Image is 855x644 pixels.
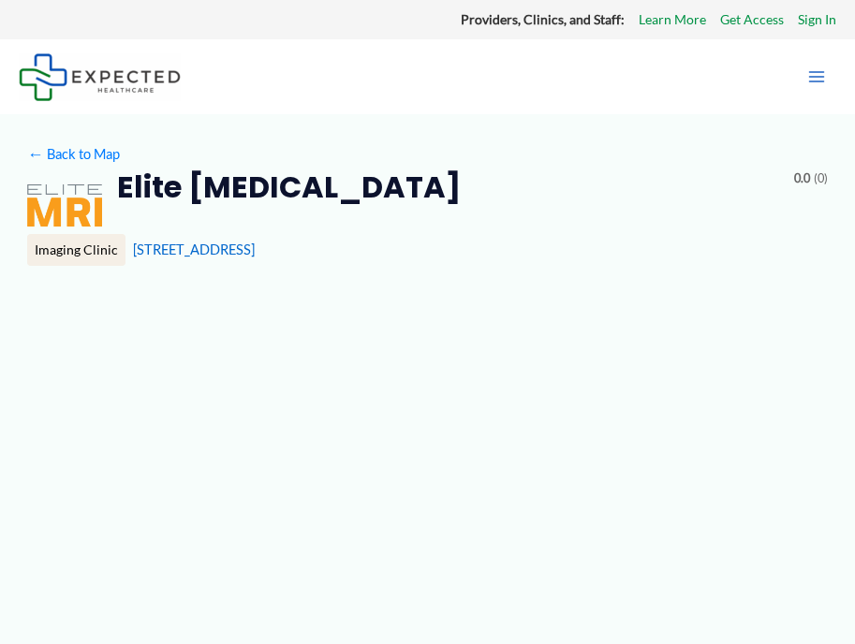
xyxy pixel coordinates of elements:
[461,11,625,27] strong: Providers, Clinics, and Staff:
[117,168,461,207] h2: Elite [MEDICAL_DATA]
[797,57,836,96] button: Main menu toggle
[720,7,784,32] a: Get Access
[794,168,810,190] span: 0.0
[19,53,181,101] img: Expected Healthcare Logo - side, dark font, small
[133,241,255,257] a: [STREET_ADDRESS]
[27,146,44,163] span: ←
[27,234,125,266] div: Imaging Clinic
[27,141,120,167] a: ←Back to Map
[639,7,706,32] a: Learn More
[814,168,828,190] span: (0)
[798,7,836,32] a: Sign In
